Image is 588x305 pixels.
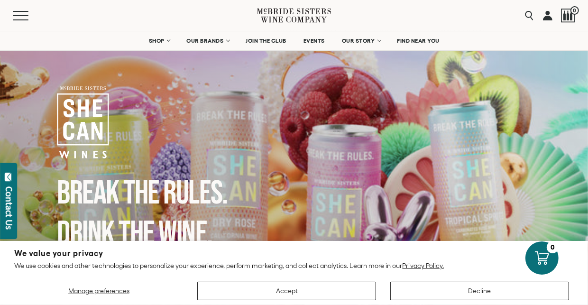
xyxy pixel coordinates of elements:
[57,174,119,213] span: Break
[239,31,293,50] a: JOIN THE CLUB
[186,37,223,44] span: OUR BRANDS
[197,282,376,300] button: Accept
[570,6,579,15] span: 0
[336,31,386,50] a: OUR STORY
[547,241,559,253] div: 0
[123,174,159,213] span: the
[180,31,235,50] a: OUR BRANDS
[403,262,444,269] a: Privacy Policy.
[158,214,212,254] span: Wine.
[342,37,375,44] span: OUR STORY
[390,282,569,300] button: Decline
[119,214,154,254] span: the
[148,37,165,44] span: SHOP
[57,214,114,254] span: Drink
[14,282,183,300] button: Manage preferences
[391,31,446,50] a: FIND NEAR YOU
[297,31,331,50] a: EVENTS
[246,37,286,44] span: JOIN THE CLUB
[68,287,129,295] span: Manage preferences
[303,37,325,44] span: EVENTS
[163,174,227,213] span: Rules.
[14,261,574,270] p: We use cookies and other technologies to personalize your experience, perform marketing, and coll...
[4,186,14,230] div: Contact Us
[13,11,47,20] button: Mobile Menu Trigger
[397,37,440,44] span: FIND NEAR YOU
[14,250,574,258] h2: We value your privacy
[142,31,175,50] a: SHOP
